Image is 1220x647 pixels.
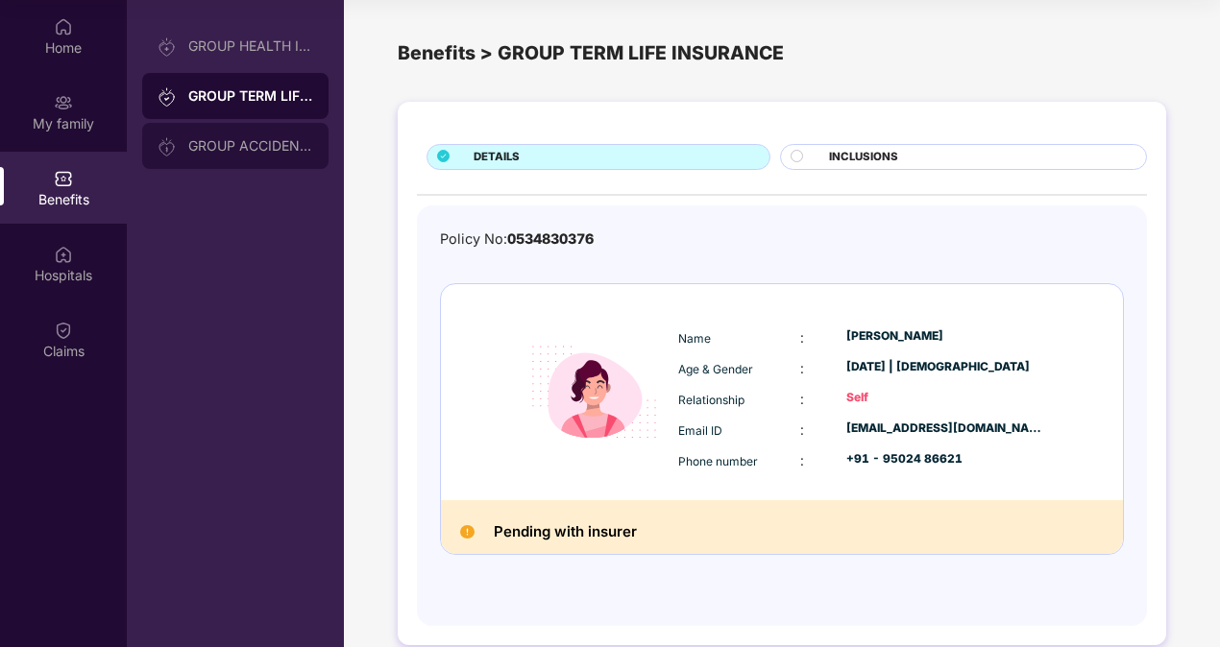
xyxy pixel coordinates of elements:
div: GROUP TERM LIFE INSURANCE [188,86,313,106]
span: 0534830376 [507,230,594,247]
span: DETAILS [474,149,520,166]
span: Name [678,331,711,346]
span: : [800,391,804,407]
span: Phone number [678,454,758,468]
span: : [800,452,804,468]
div: +91 - 95024 86621 [846,450,1044,468]
img: svg+xml;base64,PHN2ZyBpZD0iQ2xhaW0iIHhtbG5zPSJodHRwOi8vd3d3LnczLm9yZy8yMDAwL3N2ZyIgd2lkdGg9IjIwIi... [54,321,73,340]
img: svg+xml;base64,PHN2ZyBpZD0iQmVuZWZpdHMiIHhtbG5zPSJodHRwOi8vd3d3LnczLm9yZy8yMDAwL3N2ZyIgd2lkdGg9Ij... [54,169,73,188]
span: : [800,421,804,438]
span: : [800,329,804,346]
h2: Pending with insurer [494,519,637,544]
div: [PERSON_NAME] [846,327,1044,346]
img: icon [515,313,673,471]
div: GROUP HEALTH INSURANCE [188,38,313,54]
span: Relationship [678,393,744,407]
span: Age & Gender [678,362,753,376]
span: : [800,360,804,376]
img: svg+xml;base64,PHN2ZyB3aWR0aD0iMjAiIGhlaWdodD0iMjAiIHZpZXdCb3g9IjAgMCAyMCAyMCIgZmlsbD0ibm9uZSIgeG... [54,93,73,112]
span: INCLUSIONS [829,149,898,166]
div: [EMAIL_ADDRESS][DOMAIN_NAME] [846,419,1044,438]
img: svg+xml;base64,PHN2ZyBpZD0iSG9tZSIgeG1sbnM9Imh0dHA6Ly93d3cudzMub3JnLzIwMDAvc3ZnIiB3aWR0aD0iMjAiIG... [54,17,73,36]
div: GROUP ACCIDENTAL INSURANCE [188,138,313,154]
span: Email ID [678,423,722,438]
img: svg+xml;base64,PHN2ZyB3aWR0aD0iMjAiIGhlaWdodD0iMjAiIHZpZXdCb3g9IjAgMCAyMCAyMCIgZmlsbD0ibm9uZSIgeG... [158,137,177,156]
div: Policy No: [440,228,594,251]
img: svg+xml;base64,PHN2ZyBpZD0iSG9zcGl0YWxzIiB4bWxucz0iaHR0cDovL3d3dy53My5vcmcvMjAwMC9zdmciIHdpZHRoPS... [54,245,73,264]
div: Self [846,389,1044,407]
div: [DATE] | [DEMOGRAPHIC_DATA] [846,358,1044,376]
img: svg+xml;base64,PHN2ZyB3aWR0aD0iMjAiIGhlaWdodD0iMjAiIHZpZXdCb3g9IjAgMCAyMCAyMCIgZmlsbD0ibm9uZSIgeG... [158,87,177,107]
img: Pending [460,525,475,539]
img: svg+xml;base64,PHN2ZyB3aWR0aD0iMjAiIGhlaWdodD0iMjAiIHZpZXdCb3g9IjAgMCAyMCAyMCIgZmlsbD0ibm9uZSIgeG... [158,37,177,57]
div: Benefits > GROUP TERM LIFE INSURANCE [398,38,1166,68]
